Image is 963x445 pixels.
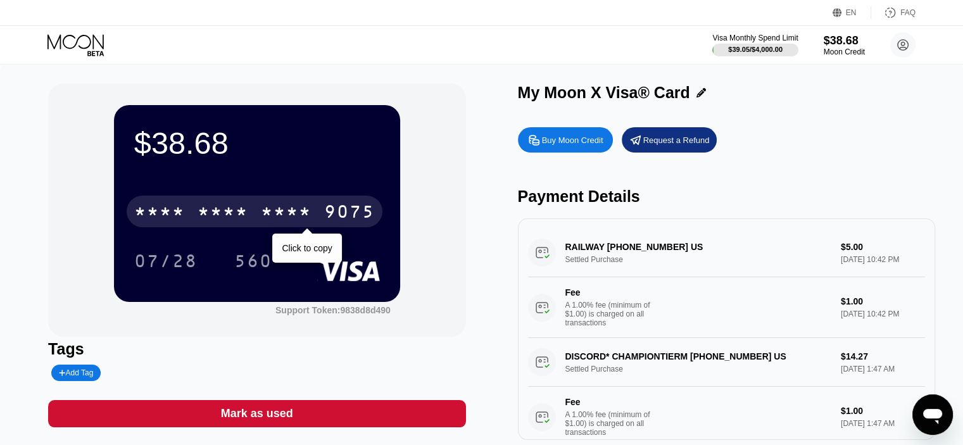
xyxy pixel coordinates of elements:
[134,125,380,161] div: $38.68
[221,406,293,421] div: Mark as used
[565,287,654,298] div: Fee
[48,400,465,427] div: Mark as used
[134,253,198,273] div: 07/28
[565,397,654,407] div: Fee
[841,310,925,318] div: [DATE] 10:42 PM
[518,187,935,206] div: Payment Details
[51,365,101,381] div: Add Tag
[622,127,717,153] div: Request a Refund
[518,84,690,102] div: My Moon X Visa® Card
[833,6,871,19] div: EN
[841,406,925,416] div: $1.00
[565,410,660,437] div: A 1.00% fee (minimum of $1.00) is charged on all transactions
[528,277,925,338] div: FeeA 1.00% fee (minimum of $1.00) is charged on all transactions$1.00[DATE] 10:42 PM
[728,46,783,53] div: $39.05 / $4,000.00
[234,253,272,273] div: 560
[871,6,916,19] div: FAQ
[712,34,798,56] div: Visa Monthly Spend Limit$39.05/$4,000.00
[282,243,332,253] div: Click to copy
[324,203,375,223] div: 9075
[841,419,925,428] div: [DATE] 1:47 AM
[518,127,613,153] div: Buy Moon Credit
[912,394,953,435] iframe: Button to launch messaging window, conversation in progress
[841,296,925,306] div: $1.00
[824,34,865,47] div: $38.68
[824,47,865,56] div: Moon Credit
[846,8,857,17] div: EN
[565,301,660,327] div: A 1.00% fee (minimum of $1.00) is charged on all transactions
[225,245,282,277] div: 560
[275,305,391,315] div: Support Token: 9838d8d490
[900,8,916,17] div: FAQ
[48,340,465,358] div: Tags
[542,135,603,146] div: Buy Moon Credit
[643,135,710,146] div: Request a Refund
[275,305,391,315] div: Support Token:9838d8d490
[824,34,865,56] div: $38.68Moon Credit
[125,245,207,277] div: 07/28
[712,34,798,42] div: Visa Monthly Spend Limit
[59,368,93,377] div: Add Tag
